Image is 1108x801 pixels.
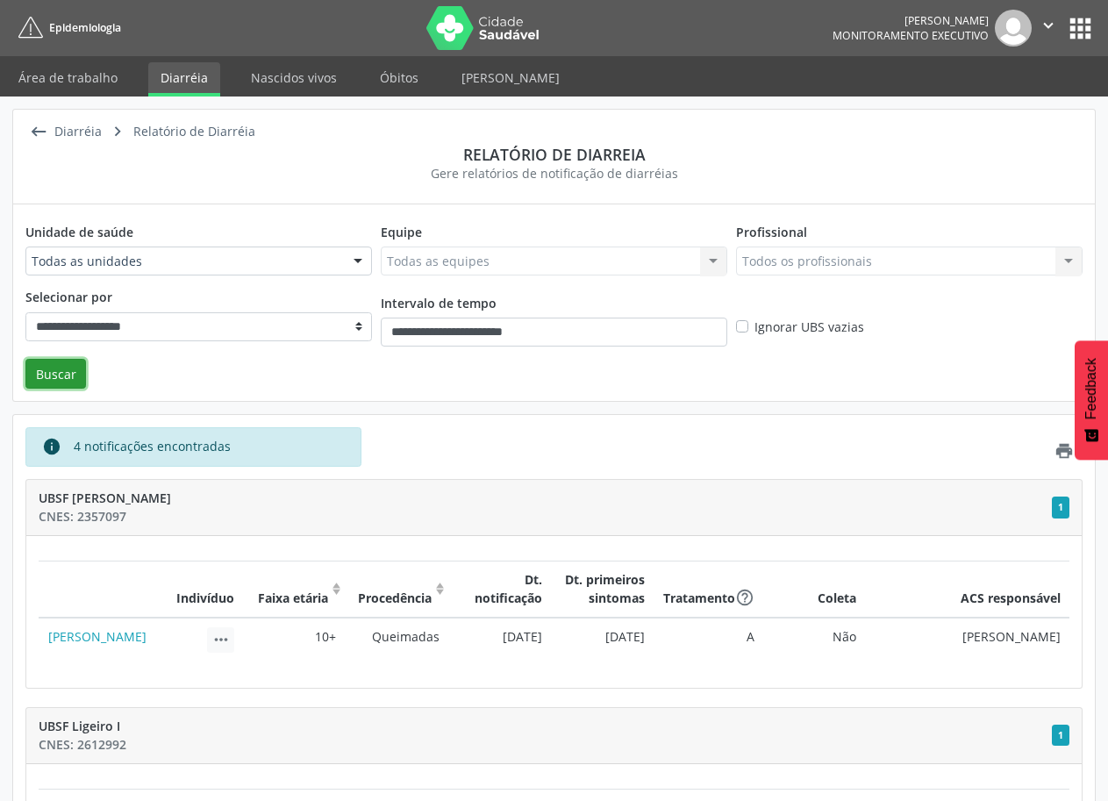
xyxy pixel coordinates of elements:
[763,618,865,663] td: Não
[735,588,754,607] i: 
[25,359,86,389] button: Buscar
[211,630,231,649] i: 
[1054,441,1074,465] a: 
[1075,340,1108,460] button: Feedback - Mostrar pesquisa
[25,217,133,247] label: Unidade de saúde
[368,62,431,93] a: Óbitos
[42,437,61,456] i: info
[39,735,1052,754] div: CNES: 2612992
[1052,725,1069,747] span: Notificações
[12,13,121,42] a: Epidemiologia
[354,589,431,607] div: Procedência
[865,618,1069,663] td: [PERSON_NAME]
[381,288,497,318] label: Intervalo de tempo
[995,10,1032,46] img: img
[449,62,572,93] a: [PERSON_NAME]
[736,217,807,247] label: Profissional
[448,618,551,663] td: [DATE]
[25,288,372,311] legend: Selecionar por
[1052,497,1069,519] span: Notificações
[6,62,130,93] a: Área de trabalho
[48,628,147,645] a: [PERSON_NAME]
[754,318,864,336] label: Ignorar UBS vazias
[551,618,654,663] td: [DATE]
[39,489,1052,507] div: UBSF [PERSON_NAME]
[51,119,104,145] div: Diarréia
[833,13,989,28] div: [PERSON_NAME]
[243,618,345,663] td: 10+
[104,119,130,145] i: 
[104,119,258,145] a:  Relatório de Diarréia
[25,119,104,145] a:  Diarréia
[773,589,856,607] div: Coleta
[239,62,349,93] a: Nascidos vivos
[561,570,645,607] div: Dt. primeiros sintomas
[39,717,1052,735] div: UBSF Ligeiro I
[1054,441,1074,461] i: Imprimir
[25,164,1083,182] div: Gere relatórios de notificação de diarréias
[381,217,422,247] label: Equipe
[1039,16,1058,35] i: 
[130,119,258,145] div: Relatório de Diarréia
[74,437,231,456] div: 4 notificações encontradas
[25,145,1083,164] div: Relatório de diarreia
[663,589,735,607] div: Tratamento
[48,589,234,607] div: Indivíduo
[25,119,51,145] i: 
[32,253,336,270] span: Todas as unidades
[458,570,542,607] div: Dt. notificação
[1083,358,1099,419] span: Feedback
[39,507,1052,526] div: CNES: 2357097
[1032,10,1065,46] button: 
[49,20,121,35] span: Epidemiologia
[1065,13,1096,44] button: apps
[833,28,989,43] span: Monitoramento Executivo
[875,589,1061,607] div: ACS responsável
[253,589,328,607] div: Faixa etária
[148,62,220,97] a: Diarréia
[654,618,763,663] td: A
[346,618,448,663] td: Queimadas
